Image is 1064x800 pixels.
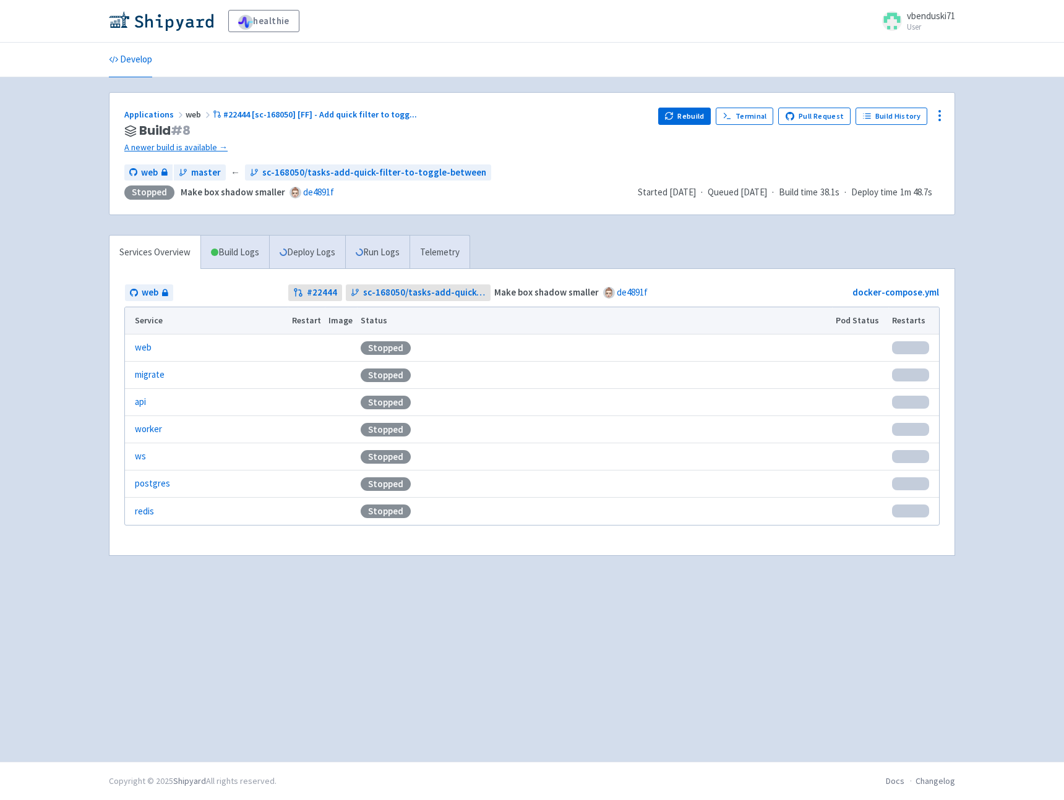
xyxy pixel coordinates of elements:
span: Queued [708,186,767,198]
th: Status [357,307,832,334]
th: Restart [288,307,325,334]
span: web [142,286,158,300]
th: Service [125,307,288,334]
a: Docs [886,775,904,786]
span: sc-168050/tasks-add-quick-filter-to-toggle-between [262,166,486,180]
a: sc-168050/tasks-add-quick-filter-to-toggle-between [346,284,491,301]
a: migrate [135,368,165,382]
div: · · · [638,185,940,200]
a: Develop [109,43,152,77]
a: Telemetry [410,236,470,270]
div: Stopped [361,368,411,382]
a: api [135,395,146,409]
div: Stopped [361,477,411,491]
span: Build [139,124,191,138]
a: de4891f [617,286,648,298]
a: Changelog [916,775,955,786]
span: ← [231,166,240,180]
span: web [186,109,213,120]
div: Stopped [361,341,411,355]
span: master [191,166,221,180]
div: Stopped [361,504,411,518]
a: docker-compose.yml [852,286,939,298]
a: redis [135,504,154,519]
a: postgres [135,477,170,491]
span: web [141,166,158,180]
strong: # 22444 [307,286,337,300]
div: Stopped [361,450,411,464]
span: Started [638,186,696,198]
a: master [174,164,226,181]
a: Pull Request [778,108,851,125]
a: Run Logs [345,236,410,270]
img: Shipyard logo [109,11,213,31]
a: de4891f [303,186,334,198]
a: Applications [124,109,186,120]
span: sc-168050/tasks-add-quick-filter-to-toggle-between [363,286,486,300]
div: Stopped [361,396,411,409]
a: Deploy Logs [269,236,345,270]
th: Image [325,307,357,334]
a: Shipyard [173,775,206,786]
span: #22444 [sc-168050] [FF] - Add quick filter to togg ... [223,109,417,120]
a: worker [135,422,162,436]
a: A newer build is available → [124,140,648,155]
a: sc-168050/tasks-add-quick-filter-to-toggle-between [245,164,491,181]
span: Deploy time [851,185,898,200]
th: Restarts [888,307,939,334]
span: vbenduski71 [907,10,955,22]
a: Build History [856,108,927,125]
a: healthie [228,10,299,32]
time: [DATE] [669,186,696,198]
a: Build Logs [201,236,269,270]
span: # 8 [171,122,191,139]
span: 38.1s [820,185,839,200]
th: Pod Status [832,307,888,334]
strong: Make box shadow smaller [494,286,599,298]
strong: Make box shadow smaller [181,186,285,198]
button: Rebuild [658,108,711,125]
span: Build time [779,185,818,200]
a: vbenduski71 User [875,11,955,31]
a: ws [135,449,146,464]
a: Terminal [716,108,773,125]
div: Copyright © 2025 All rights reserved. [109,775,277,788]
a: web [135,341,152,355]
a: Services Overview [109,236,200,270]
a: #22444 [288,284,342,301]
small: User [907,23,955,31]
a: web [124,164,173,181]
a: web [125,284,173,301]
div: Stopped [361,423,411,436]
div: Stopped [124,185,174,200]
time: [DATE] [740,186,767,198]
a: #22444 [sc-168050] [FF] - Add quick filter to togg... [213,109,419,120]
span: 1m 48.7s [900,185,932,200]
